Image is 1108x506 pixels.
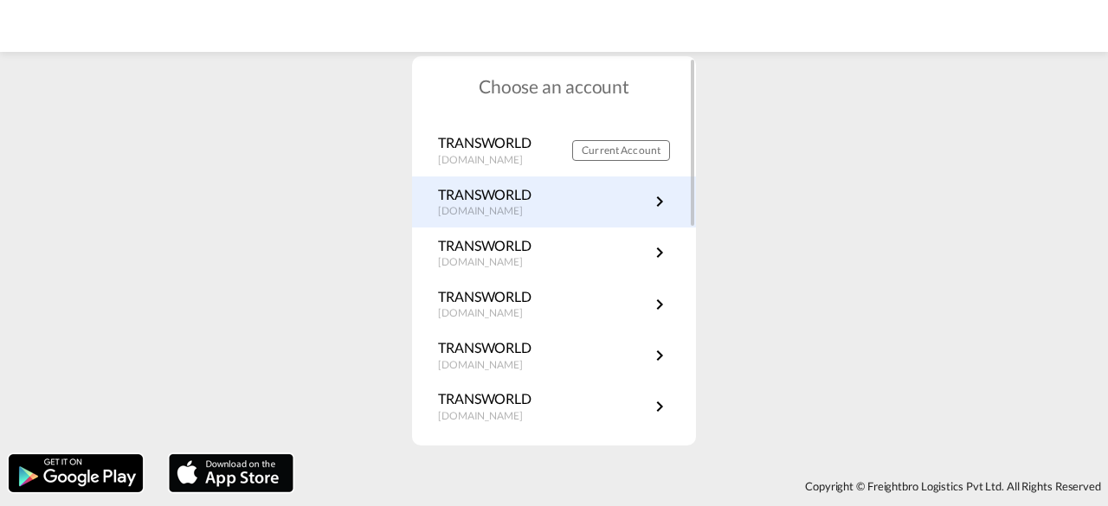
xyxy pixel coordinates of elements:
button: Current Account [572,140,670,161]
md-icon: icon-chevron-right [649,191,670,212]
a: TRANSWORLD[DOMAIN_NAME] [438,338,670,372]
p: TRANSWORLD [438,389,540,408]
p: [DOMAIN_NAME] [438,409,540,424]
p: [DOMAIN_NAME] [438,306,540,321]
md-icon: icon-chevron-right [649,242,670,263]
div: Copyright © Freightbro Logistics Pvt Ltd. All Rights Reserved [302,471,1108,501]
md-icon: icon-chevron-right [649,294,670,315]
p: [DOMAIN_NAME] [438,204,540,219]
p: TRANSWORLD [438,185,540,204]
a: TRANSWORLD[DOMAIN_NAME] [438,389,670,423]
p: [DOMAIN_NAME] [438,153,540,168]
p: TRANSWORLD [438,287,540,306]
p: TRANSWORLD [438,133,540,152]
p: TRANSWORLD [438,338,540,357]
h1: Choose an account [412,74,696,99]
p: [DOMAIN_NAME] [438,358,540,373]
a: TRANSWORLD[DOMAIN_NAME] [438,185,670,219]
span: Current Account [582,144,660,157]
a: TRANSWORLD[DOMAIN_NAME] Current Account [438,133,670,167]
a: TRANSWORLD[DOMAIN_NAME] [438,236,670,270]
md-icon: icon-chevron-right [649,345,670,366]
a: TRANSWORLD[DOMAIN_NAME] [438,441,670,475]
p: [DOMAIN_NAME] [438,255,540,270]
img: apple.png [167,452,295,494]
p: TRANSWORLD [438,236,540,255]
a: TRANSWORLD[DOMAIN_NAME] [438,287,670,321]
p: TRANSWORLD [438,441,540,460]
img: google.png [7,452,145,494]
md-icon: icon-chevron-right [649,396,670,417]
